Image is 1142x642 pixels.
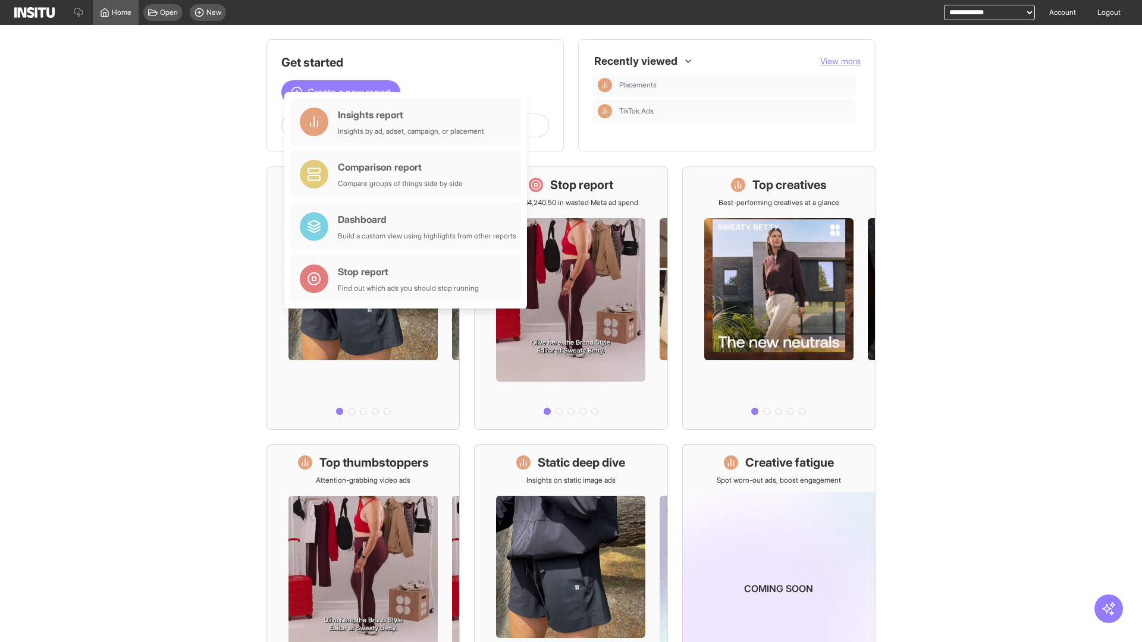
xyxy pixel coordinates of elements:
span: TikTok Ads [619,106,654,116]
div: Insights report [338,108,484,122]
p: Insights on static image ads [526,476,616,485]
div: Insights [598,78,612,92]
h1: Get started [281,54,549,71]
img: Logo [14,7,55,18]
p: Attention-grabbing video ads [316,476,410,485]
p: Best-performing creatives at a glance [719,198,839,207]
a: Top creativesBest-performing creatives at a glance [682,166,876,430]
span: Placements [619,80,851,90]
span: Open [160,8,178,17]
h1: Top thumbstoppers [319,454,429,471]
div: Compare groups of things side by side [338,179,463,188]
span: Create a new report [308,85,391,99]
span: View more [820,56,861,66]
div: Insights [598,104,612,118]
p: Save £14,240.50 in wasted Meta ad spend [504,198,638,207]
div: Insights by ad, adset, campaign, or placement [338,127,484,136]
div: Find out which ads you should stop running [338,284,479,293]
button: View more [820,55,861,67]
h1: Top creatives [752,177,827,193]
h1: Stop report [550,177,613,193]
span: Home [112,8,131,17]
span: New [206,8,221,17]
div: Stop report [338,265,479,279]
div: Build a custom view using highlights from other reports [338,231,516,241]
div: Dashboard [338,212,516,226]
a: Stop reportSave £14,240.50 in wasted Meta ad spend [474,166,667,430]
span: Placements [619,80,657,90]
span: TikTok Ads [619,106,851,116]
a: What's live nowSee all active ads instantly [266,166,460,430]
h1: Static deep dive [538,454,625,471]
button: Create a new report [281,80,400,104]
div: Comparison report [338,160,463,174]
